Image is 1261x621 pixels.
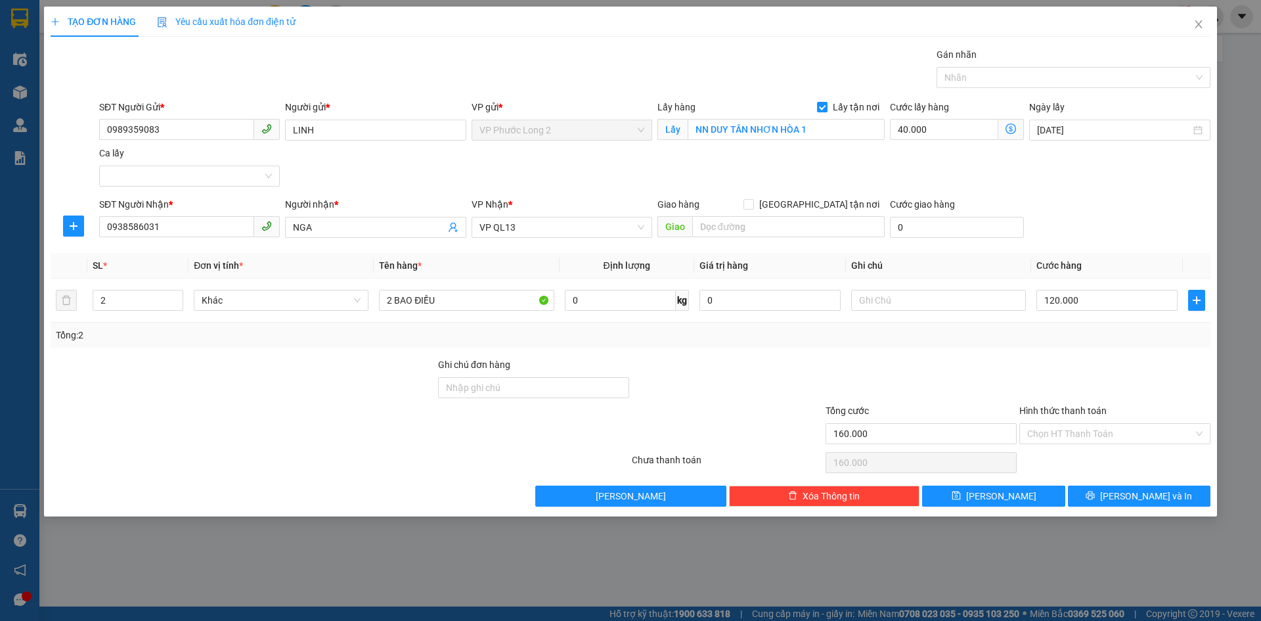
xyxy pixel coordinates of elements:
[472,100,652,114] div: VP gửi
[285,197,466,212] div: Người nhận
[1086,491,1095,501] span: printer
[846,253,1031,279] th: Ghi chú
[51,16,136,27] span: TẠO ĐƠN HÀNG
[692,216,885,237] input: Dọc đường
[890,217,1024,238] input: Cước giao hàng
[630,453,824,476] div: Chưa thanh toán
[99,100,280,114] div: SĐT Người Gửi
[64,221,83,231] span: plus
[676,290,689,311] span: kg
[1029,102,1065,112] label: Ngày lấy
[828,100,885,114] span: Lấy tận nơi
[202,290,361,310] span: Khác
[379,260,422,271] span: Tên hàng
[803,489,860,503] span: Xóa Thông tin
[261,124,272,134] span: phone
[657,102,696,112] span: Lấy hàng
[1019,405,1107,416] label: Hình thức thanh toán
[261,221,272,231] span: phone
[596,489,666,503] span: [PERSON_NAME]
[479,120,644,140] span: VP Phước Long 2
[438,359,510,370] label: Ghi chú đơn hàng
[56,290,77,311] button: delete
[1036,260,1082,271] span: Cước hàng
[890,199,955,210] label: Cước giao hàng
[604,260,650,271] span: Định lượng
[51,17,60,26] span: plus
[479,218,644,237] span: VP QL13
[535,486,726,507] button: [PERSON_NAME]
[966,489,1036,503] span: [PERSON_NAME]
[379,290,554,311] input: VD: Bàn, Ghế
[1193,19,1204,30] span: close
[448,222,458,233] span: user-add
[99,148,124,158] label: Ca lấy
[1189,295,1205,306] span: plus
[1006,124,1016,134] span: dollar-circle
[63,216,84,237] button: plus
[657,119,688,140] span: Lấy
[890,119,998,140] input: Cước lấy hàng
[157,17,167,28] img: icon
[1180,7,1217,43] button: Close
[754,197,885,212] span: [GEOGRAPHIC_DATA] tận nơi
[1100,489,1192,503] span: [PERSON_NAME] và In
[937,49,977,60] label: Gán nhãn
[922,486,1065,507] button: save[PERSON_NAME]
[657,216,692,237] span: Giao
[99,197,280,212] div: SĐT Người Nhận
[1188,290,1205,311] button: plus
[688,119,885,140] input: Lấy tận nơi
[890,102,949,112] label: Cước lấy hàng
[1037,123,1190,137] input: Ngày lấy
[93,260,103,271] span: SL
[699,290,841,311] input: 0
[699,260,748,271] span: Giá trị hàng
[729,486,920,507] button: deleteXóa Thông tin
[1068,486,1210,507] button: printer[PERSON_NAME] và In
[952,491,961,501] span: save
[657,199,699,210] span: Giao hàng
[851,290,1026,311] input: Ghi Chú
[56,328,487,342] div: Tổng: 2
[826,405,869,416] span: Tổng cước
[194,260,243,271] span: Đơn vị tính
[438,377,629,398] input: Ghi chú đơn hàng
[788,491,797,501] span: delete
[285,100,466,114] div: Người gửi
[157,16,296,27] span: Yêu cầu xuất hóa đơn điện tử
[472,199,508,210] span: VP Nhận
